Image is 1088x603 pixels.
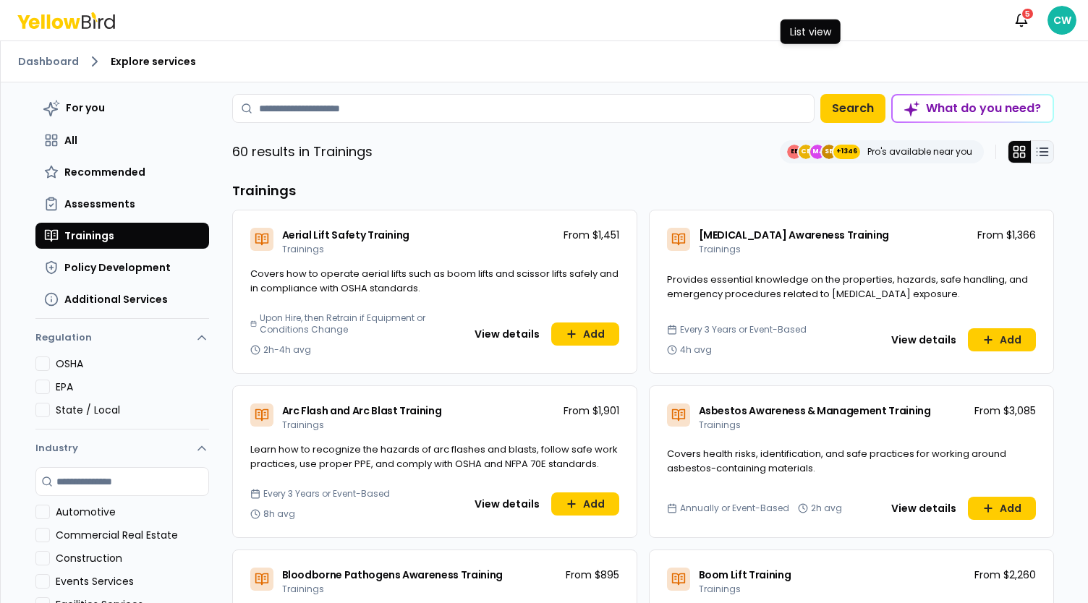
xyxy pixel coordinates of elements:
p: Pro's available near you [867,146,972,158]
span: Asbestos Awareness & Management Training [699,403,931,418]
span: All [64,133,77,147]
label: OSHA [56,356,209,371]
span: Trainings [699,583,741,595]
p: From $3,085 [974,403,1036,418]
button: Trainings [35,223,209,249]
p: From $1,901 [564,403,619,418]
span: CE [799,145,813,159]
span: 2h-4h avg [263,344,311,356]
button: View details [883,497,965,520]
button: Add [551,322,619,346]
div: 5 [1021,7,1034,20]
span: Trainings [699,243,741,255]
button: Regulation [35,325,209,356]
span: Learn how to recognize the hazards of arc flashes and blasts, follow safe work practices, use pro... [250,442,618,471]
span: Trainings [282,419,324,431]
p: From $2,260 [974,568,1036,582]
span: EE [787,145,802,159]
span: Aerial Lift Safety Training [282,228,410,242]
nav: breadcrumb [18,53,1071,70]
span: Explore services [111,54,196,69]
button: Recommended [35,159,209,185]
span: +1346 [836,145,857,159]
span: 4h avg [680,344,712,356]
span: Trainings [282,583,324,595]
h3: Trainings [232,181,1054,201]
button: Additional Services [35,286,209,312]
button: View details [466,492,548,516]
span: Additional Services [64,292,168,307]
span: Upon Hire, then Retrain if Equipment or Conditions Change [260,312,429,335]
span: Every 3 Years or Event-Based [680,324,807,335]
label: EPA [56,380,209,394]
button: For you [35,94,209,121]
button: Industry [35,429,209,467]
span: 8h avg [263,508,295,520]
span: Annually or Event-Based [680,502,789,514]
span: Arc Flash and Arc Blast Training [282,403,442,418]
span: 2h avg [811,502,842,514]
p: From $1,366 [977,228,1036,242]
label: Automotive [56,505,209,519]
button: What do you need? [891,94,1054,123]
p: 60 results in Trainings [232,142,373,162]
button: Policy Development [35,255,209,281]
button: Add [968,497,1036,520]
label: Events Services [56,574,209,589]
span: Bloodborne Pathogens Awareness Training [282,568,503,582]
span: Assessments [64,197,135,211]
button: Add [551,492,619,516]
span: Covers how to operate aerial lifts such as boom lifts and scissor lifts safely and in compliance ... [250,267,619,295]
button: All [35,127,209,153]
span: Recommended [64,165,145,179]
span: Every 3 Years or Event-Based [263,488,390,500]
span: Covers health risks, identification, and safe practices for working around asbestos-containing ma... [667,447,1006,475]
button: View details [466,322,548,346]
span: [MEDICAL_DATA] Awareness Training [699,228,889,242]
label: Construction [56,551,209,565]
div: Regulation [35,356,209,429]
p: From $1,451 [564,228,619,242]
label: Commercial Real Estate [56,528,209,542]
span: Policy Development [64,260,171,275]
span: Trainings [282,243,324,255]
button: Add [968,328,1036,351]
span: For you [66,100,105,115]
button: View details [883,328,965,351]
span: CW [1047,6,1076,35]
button: 5 [1007,6,1036,35]
span: SE [822,145,836,159]
span: Provides essential knowledge on the properties, hazards, safe handling, and emergency procedures ... [667,273,1028,301]
label: State / Local [56,403,209,417]
p: From $895 [566,568,619,582]
span: MJ [810,145,825,159]
button: Assessments [35,191,209,217]
a: Dashboard [18,54,79,69]
span: Trainings [699,419,741,431]
span: Boom Lift Training [699,568,791,582]
button: Search [820,94,885,123]
div: What do you need? [893,95,1053,121]
span: Trainings [64,228,114,243]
